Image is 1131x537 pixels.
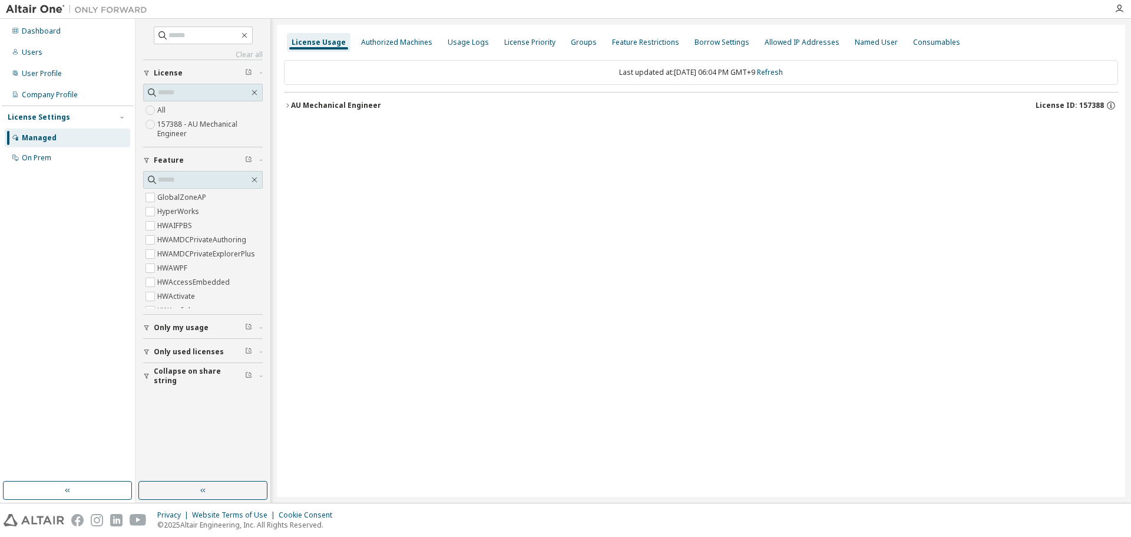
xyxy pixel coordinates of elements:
[22,48,42,57] div: Users
[22,133,57,143] div: Managed
[143,50,263,60] a: Clear all
[157,103,168,117] label: All
[4,514,64,526] img: altair_logo.svg
[91,514,103,526] img: instagram.svg
[157,219,194,233] label: HWAIFPBS
[245,323,252,332] span: Clear filter
[245,371,252,381] span: Clear filter
[192,510,279,520] div: Website Terms of Use
[154,68,183,78] span: License
[292,38,346,47] div: License Usage
[157,261,190,275] label: HWAWPF
[612,38,679,47] div: Feature Restrictions
[154,323,209,332] span: Only my usage
[8,113,70,122] div: License Settings
[157,190,209,205] label: GlobalZoneAP
[22,90,78,100] div: Company Profile
[22,27,61,36] div: Dashboard
[154,347,224,357] span: Only used licenses
[157,275,232,289] label: HWAccessEmbedded
[143,315,263,341] button: Only my usage
[284,93,1118,118] button: AU Mechanical EngineerLicense ID: 157388
[143,147,263,173] button: Feature
[279,510,339,520] div: Cookie Consent
[143,60,263,86] button: License
[22,153,51,163] div: On Prem
[291,101,381,110] div: AU Mechanical Engineer
[695,38,749,47] div: Borrow Settings
[157,205,201,219] label: HyperWorks
[157,304,195,318] label: HWAcufwh
[245,156,252,165] span: Clear filter
[245,68,252,78] span: Clear filter
[571,38,597,47] div: Groups
[143,363,263,389] button: Collapse on share string
[110,514,123,526] img: linkedin.svg
[245,347,252,357] span: Clear filter
[855,38,898,47] div: Named User
[765,38,839,47] div: Allowed IP Addresses
[157,289,197,304] label: HWActivate
[913,38,960,47] div: Consumables
[448,38,489,47] div: Usage Logs
[143,339,263,365] button: Only used licenses
[154,156,184,165] span: Feature
[157,510,192,520] div: Privacy
[157,247,257,261] label: HWAMDCPrivateExplorerPlus
[130,514,147,526] img: youtube.svg
[154,367,245,386] span: Collapse on share string
[504,38,555,47] div: License Priority
[157,117,263,141] label: 157388 - AU Mechanical Engineer
[71,514,84,526] img: facebook.svg
[1036,101,1104,110] span: License ID: 157388
[6,4,153,15] img: Altair One
[361,38,432,47] div: Authorized Machines
[22,69,62,78] div: User Profile
[757,67,783,77] a: Refresh
[284,60,1118,85] div: Last updated at: [DATE] 06:04 PM GMT+9
[157,520,339,530] p: © 2025 Altair Engineering, Inc. All Rights Reserved.
[157,233,249,247] label: HWAMDCPrivateAuthoring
